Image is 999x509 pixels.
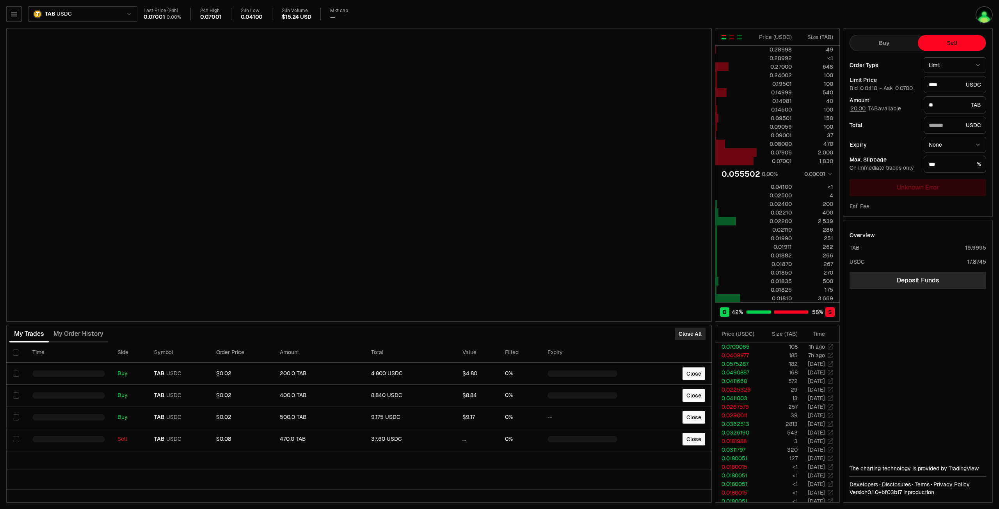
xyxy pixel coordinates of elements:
div: 286 [798,226,833,234]
th: Side [111,342,148,363]
div: Version 0.1.0 + in production [850,488,986,496]
div: 0.01810 [757,294,792,302]
div: 0.09059 [757,123,792,131]
button: 0.00001 [802,169,833,179]
td: 2813 [761,420,798,428]
div: 4 [798,192,833,199]
td: 185 [761,351,798,360]
time: [DATE] [808,438,825,445]
button: Show Buy Orders Only [736,34,743,40]
div: — [330,14,335,21]
div: 0% [505,370,535,377]
th: Value [456,342,499,363]
time: [DATE] [808,360,825,367]
td: -- [541,406,624,428]
div: 0.07001 [757,157,792,165]
div: 0.01911 [757,243,792,251]
div: Buy [117,370,142,377]
div: 0.01882 [757,252,792,259]
td: 0.0490887 [715,368,761,377]
div: 150 [798,114,833,122]
a: Terms [915,481,930,488]
time: [DATE] [808,481,825,488]
div: Sell [117,436,142,443]
td: 0.0409977 [715,351,761,360]
time: [DATE] [808,429,825,436]
td: 13 [761,394,798,403]
span: TAB [154,370,165,377]
div: Buy [117,392,142,399]
div: 0.24002 [757,71,792,79]
div: 0.01850 [757,269,792,277]
td: 0.0267579 [715,403,761,411]
div: 0.04100 [241,14,263,21]
div: 100 [798,106,833,114]
button: Close [683,367,705,380]
div: 540 [798,89,833,96]
td: 0.0700065 [715,342,761,351]
div: 49 [798,46,833,53]
time: [DATE] [808,446,825,453]
span: $0.02 [216,413,231,420]
div: 0.07906 [757,149,792,156]
time: [DATE] [808,498,825,505]
span: TAB available [850,105,901,112]
td: 572 [761,377,798,385]
td: 0.0180051 [715,480,761,488]
button: Select row [13,414,19,420]
div: 0% [505,414,535,421]
button: Limit [924,57,986,73]
td: <1 [761,463,798,471]
div: Time [804,330,825,338]
div: Total [850,122,917,128]
div: Limit Price [850,77,917,83]
div: 0.02200 [757,217,792,225]
div: Buy [117,414,142,421]
td: 0.0225326 [715,385,761,394]
div: 0.00% [762,170,778,178]
td: 0.0180015 [715,488,761,497]
td: 29 [761,385,798,394]
div: Est. Fee [850,202,869,210]
div: 400.0 TAB [280,392,359,399]
th: Time [26,342,112,363]
time: 1h ago [809,343,825,350]
a: Developers [850,481,878,488]
div: 37.60 USDC [371,436,450,443]
span: USDC [166,414,181,421]
div: 1,830 [798,157,833,165]
div: 37 [798,131,833,139]
div: 100 [798,80,833,88]
span: USDC [166,436,181,443]
td: 543 [761,428,798,437]
span: Bid - [850,85,882,92]
td: 0.0575287 [715,360,761,368]
th: Order Price [210,342,273,363]
button: Select row [13,436,19,442]
div: 400 [798,209,833,216]
time: 7h ago [808,352,825,359]
span: B [723,308,727,316]
div: 175 [798,286,833,294]
div: $4.80 [462,370,492,377]
button: My Trades [9,326,49,342]
td: <1 [761,488,798,497]
button: Close [683,389,705,402]
div: ... [462,436,492,443]
td: 0.0411668 [715,377,761,385]
div: % [924,156,986,173]
div: 2,539 [798,217,833,225]
div: 0.28992 [757,54,792,62]
span: TAB [154,392,165,399]
div: $15.24 USD [282,14,311,21]
div: 470.0 TAB [280,436,359,443]
div: Order Type [850,62,917,68]
div: 0% [505,436,535,443]
div: TAB [924,96,986,114]
span: USDC [166,392,181,399]
time: [DATE] [808,455,825,462]
button: Sell [918,35,986,51]
div: 19.9995 [965,244,986,252]
td: 257 [761,403,798,411]
td: 3 [761,437,798,445]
